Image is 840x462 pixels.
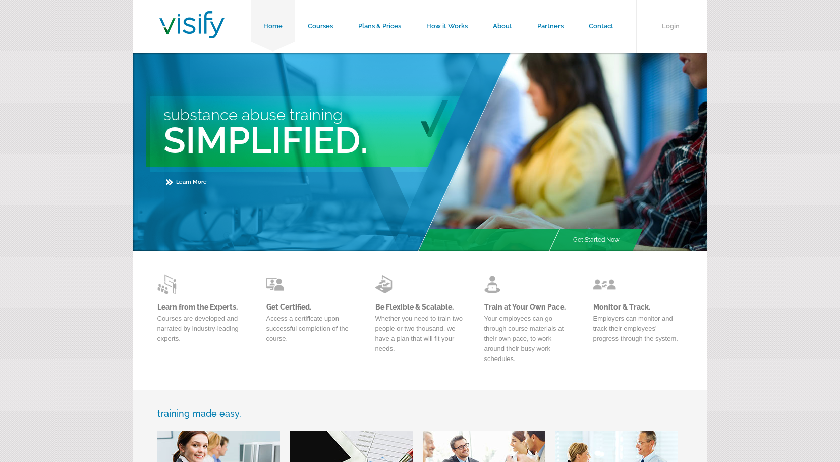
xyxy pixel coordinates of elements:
[266,303,355,311] a: Get Certified.
[157,303,246,311] a: Learn from the Experts.
[484,303,573,311] a: Train at Your Own Pace.
[375,303,464,311] a: Be Flexible & Scalable.
[157,274,180,294] img: Learn from the Experts
[163,106,514,124] h3: Substance Abuse Training
[593,274,616,294] img: Learn from the Experts
[163,119,514,162] h2: Simplified.
[375,314,464,359] p: Whether you need to train two people or two thousand, we have a plan that will fit your needs.
[484,314,573,369] p: Your employees can go through course materials at their own pace, to work around their busy work ...
[157,408,683,419] h3: training made easy.
[375,274,398,294] img: Learn from the Experts
[166,179,207,185] a: Learn More
[266,314,355,349] p: Access a certificate upon successful completion of the course.
[593,314,682,349] p: Employers can monitor and track their employees' progress through the system.
[484,274,507,294] img: Learn from the Experts
[593,303,682,311] a: Monitor & Track.
[159,11,225,38] img: Visify Training
[561,229,632,251] a: Get Started Now
[157,314,246,349] p: Courses are developed and narrated by industry-leading experts.
[417,53,707,251] img: Main Image
[266,274,289,294] img: Learn from the Experts
[159,27,225,41] a: Visify Training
